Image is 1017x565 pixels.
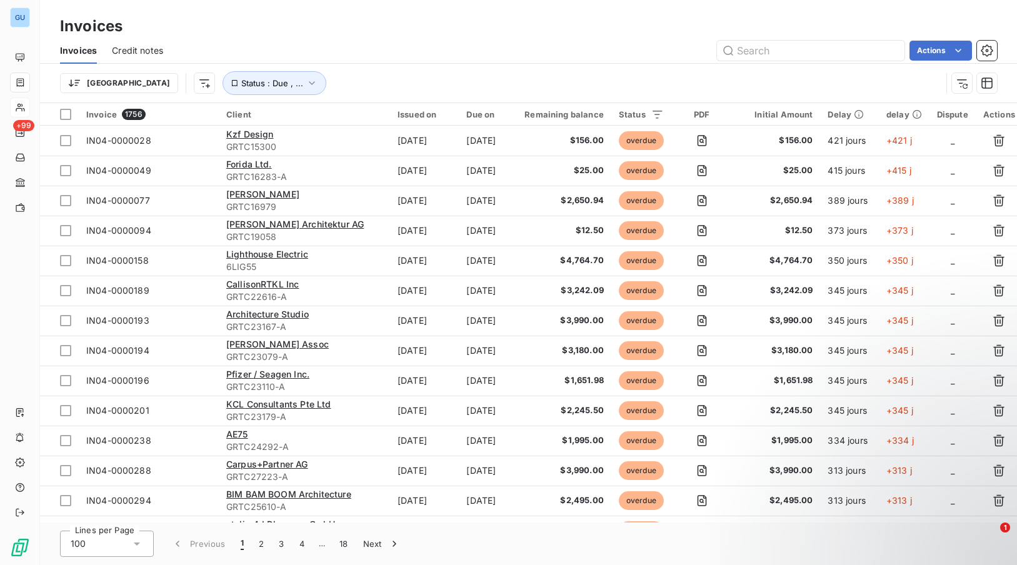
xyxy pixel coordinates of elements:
[226,159,272,169] span: Forida Ltd.
[398,109,451,119] div: Issued on
[524,224,604,237] span: $12.50
[820,276,879,306] td: 345 jours
[524,494,604,507] span: $2,495.00
[226,201,383,213] span: GRTC16979
[226,291,383,303] span: GRTC22616-A
[459,306,517,336] td: [DATE]
[739,284,813,297] span: $3,242.09
[739,134,813,147] span: $156.00
[459,366,517,396] td: [DATE]
[10,537,30,557] img: Logo LeanPay
[524,134,604,147] span: $156.00
[739,434,813,447] span: $1,995.00
[112,44,163,57] span: Credit notes
[86,345,149,356] span: IN04-0000194
[226,339,329,349] span: [PERSON_NAME] Assoc
[60,44,97,57] span: Invoices
[226,351,383,363] span: GRTC23079-A
[226,441,383,453] span: GRTC24292-A
[459,456,517,486] td: [DATE]
[226,321,383,333] span: GRTC23167-A
[524,404,604,417] span: $2,245.50
[739,314,813,327] span: $3,990.00
[226,249,308,259] span: Lighthouse Electric
[164,531,233,557] button: Previous
[820,426,879,456] td: 334 jours
[951,405,954,416] span: _
[951,285,954,296] span: _
[226,519,335,529] span: atelier4d Planungs GmbH
[71,537,86,550] span: 100
[226,309,309,319] span: Architecture Studio
[226,471,383,483] span: GRTC27223-A
[820,216,879,246] td: 373 jours
[619,251,664,270] span: overdue
[390,366,459,396] td: [DATE]
[390,216,459,246] td: [DATE]
[86,109,117,119] span: Invoice
[619,281,664,300] span: overdue
[459,336,517,366] td: [DATE]
[390,306,459,336] td: [DATE]
[459,276,517,306] td: [DATE]
[459,156,517,186] td: [DATE]
[886,285,913,296] span: +345 j
[226,459,308,469] span: Carpus+Partner AG
[974,522,1004,552] iframe: Intercom live chat
[739,194,813,207] span: $2,650.94
[226,141,383,153] span: GRTC15300
[459,486,517,516] td: [DATE]
[619,109,664,119] div: Status
[820,306,879,336] td: 345 jours
[226,399,331,409] span: KCL Consultants Pte Ltd
[619,191,664,210] span: overdue
[951,435,954,446] span: _
[390,126,459,156] td: [DATE]
[619,491,664,510] span: overdue
[886,345,913,356] span: +345 j
[459,126,517,156] td: [DATE]
[86,255,149,266] span: IN04-0000158
[983,109,1015,119] div: Actions
[524,344,604,357] span: $3,180.00
[390,396,459,426] td: [DATE]
[619,371,664,390] span: overdue
[60,73,178,93] button: [GEOGRAPHIC_DATA]
[226,429,248,439] span: AE75
[820,186,879,216] td: 389 jours
[886,315,913,326] span: +345 j
[951,255,954,266] span: _
[524,434,604,447] span: $1,995.00
[60,15,123,37] h3: Invoices
[524,254,604,267] span: $4,764.70
[86,375,149,386] span: IN04-0000196
[356,531,408,557] button: Next
[459,246,517,276] td: [DATE]
[390,156,459,186] td: [DATE]
[820,126,879,156] td: 421 jours
[226,129,274,139] span: Kzf Design
[524,194,604,207] span: $2,650.94
[619,521,664,540] span: overdue
[951,225,954,236] span: _
[886,435,914,446] span: +334 j
[524,374,604,387] span: $1,651.98
[1000,522,1010,532] span: 1
[619,311,664,330] span: overdue
[226,381,383,393] span: GRTC23110-A
[233,531,251,557] button: 1
[739,164,813,177] span: $25.00
[390,246,459,276] td: [DATE]
[524,314,604,327] span: $3,990.00
[226,501,383,513] span: GRTC25610-A
[886,375,913,386] span: +345 j
[390,186,459,216] td: [DATE]
[820,246,879,276] td: 350 jours
[739,374,813,387] span: $1,651.98
[886,225,913,236] span: +373 j
[226,189,299,199] span: [PERSON_NAME]
[767,444,1017,531] iframe: Intercom notifications message
[226,279,299,289] span: CallisonRTKL Inc
[459,216,517,246] td: [DATE]
[619,341,664,360] span: overdue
